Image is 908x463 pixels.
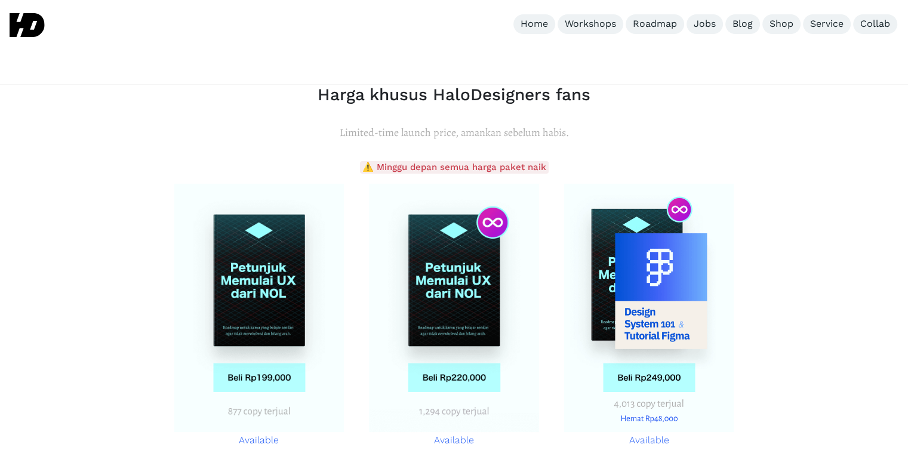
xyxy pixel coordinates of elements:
[521,18,548,30] div: Home
[803,14,851,34] a: Service
[633,18,677,30] div: Roadmap
[174,85,735,105] h2: Harga khusus HaloDesigners fans
[687,14,723,34] a: Jobs
[732,18,753,30] div: Blog
[360,161,549,174] span: ⚠️ Minggu depan semua harga paket naik
[564,432,734,449] p: Available
[694,18,716,30] div: Jobs
[174,124,735,142] p: Limited-time launch price, amankan sebelum habis.
[513,14,555,34] a: Home
[174,432,344,449] p: Available
[564,183,735,449] a: Available
[725,14,760,34] a: Blog
[558,14,623,34] a: Workshops
[174,184,344,432] img: harga buku petunjuk memulai ux dari nol paket c
[770,18,793,30] div: Shop
[762,14,801,34] a: Shop
[369,432,539,449] p: Available
[368,183,540,450] a: Available
[860,18,890,30] div: Collab
[174,183,345,450] a: Available
[626,14,684,34] a: Roadmap
[853,14,897,34] a: Collab
[369,184,539,432] img: harga buku petunjuk memulai ux dari nol paket b
[565,18,616,30] div: Workshops
[810,18,844,30] div: Service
